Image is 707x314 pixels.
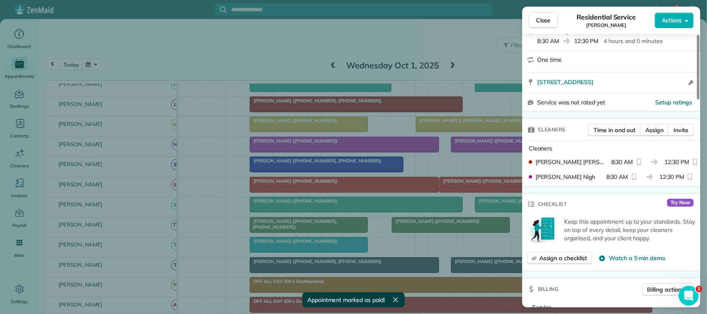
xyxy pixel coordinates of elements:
span: 12:30 PM [574,37,599,45]
p: 4 hours and 0 minutes [603,37,662,45]
iframe: Intercom live chat [679,286,699,306]
span: [PERSON_NAME] [586,22,627,29]
span: 8:30 AM [606,173,628,181]
button: Time in and out [588,124,641,136]
p: Keep this appointment up to your standards. Stay on top of every detail, keep your cleaners organ... [564,217,695,242]
span: Service was not rated yet [537,98,605,107]
span: ( [DATE] ) [619,27,640,35]
button: Setup ratings [656,98,693,106]
span: Close [536,16,551,24]
span: 8:30 AM [611,158,633,166]
span: Time in and out [594,126,635,134]
span: Cleaners [538,126,566,134]
span: Residential Service [577,12,636,22]
button: Open access information [686,78,695,88]
span: Wednesday, October 01, 2025 [537,27,617,35]
span: Actions [662,16,682,24]
span: 12:30 PM [660,173,685,181]
span: [PERSON_NAME] [PERSON_NAME] [536,158,608,166]
button: Assign a checklist [527,252,592,264]
span: Watch a 5 min demo [609,254,665,262]
button: Assign [640,124,669,136]
span: Appointment marked as paid! [307,296,385,304]
span: Invite [673,126,688,134]
button: Invite [668,124,694,136]
span: Setup ratings [656,99,693,106]
span: 8:30 AM [537,37,559,45]
span: Assign [645,126,664,134]
span: 1 [696,286,702,292]
span: 12:30 PM [665,158,690,166]
span: Billing actions [647,285,684,294]
span: Cleaners [529,145,553,152]
a: [STREET_ADDRESS] [537,78,686,86]
span: Billing [538,285,559,293]
span: Assign a checklist [539,254,587,262]
span: Service [532,304,552,311]
span: [STREET_ADDRESS] [537,78,594,86]
span: [PERSON_NAME] Nigh [536,173,595,181]
span: One time [537,56,562,63]
span: Checklist [538,200,567,208]
button: Close [529,12,558,28]
button: Watch a 5 min demo [599,254,665,262]
span: Try Now [667,199,694,207]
